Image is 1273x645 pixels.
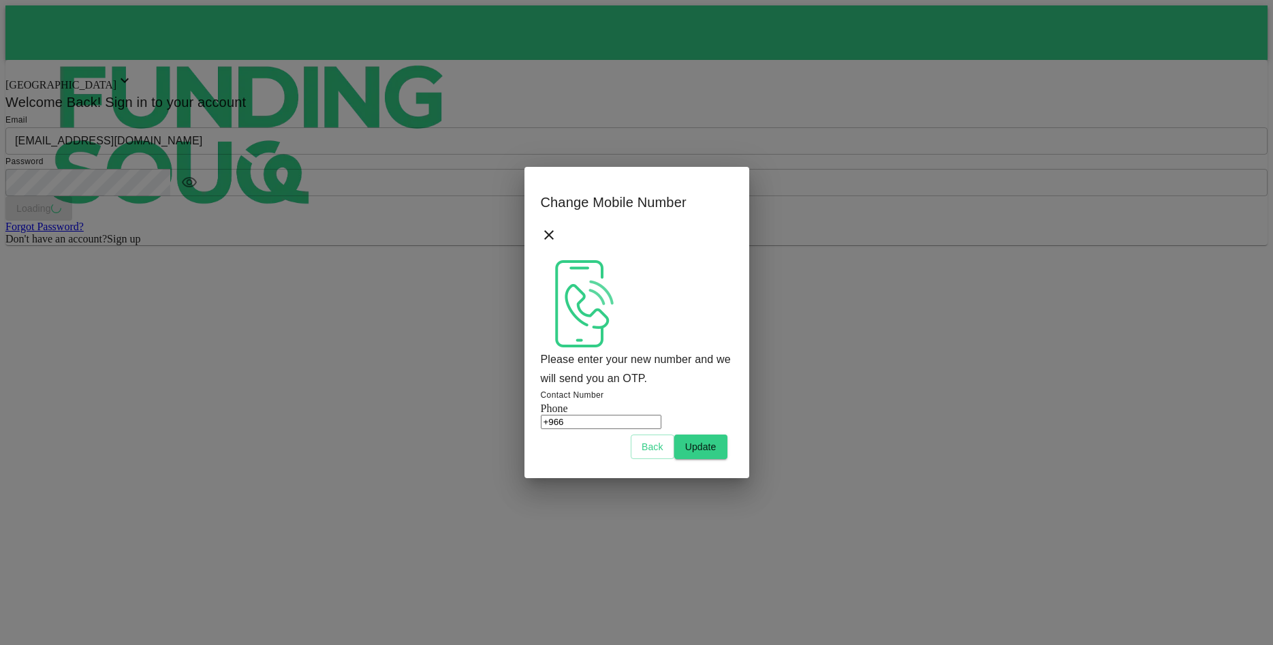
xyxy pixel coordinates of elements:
img: otpImage [541,260,628,347]
span: Contact Number [541,390,604,400]
span: Please enter your new number and we will send you an OTP. [541,353,731,384]
button: Back [631,435,674,459]
div: Phone [541,403,733,415]
p: Change Mobile Number [541,191,733,213]
input: 1 (702) 123-4567 [541,415,661,429]
button: Update [674,435,727,459]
